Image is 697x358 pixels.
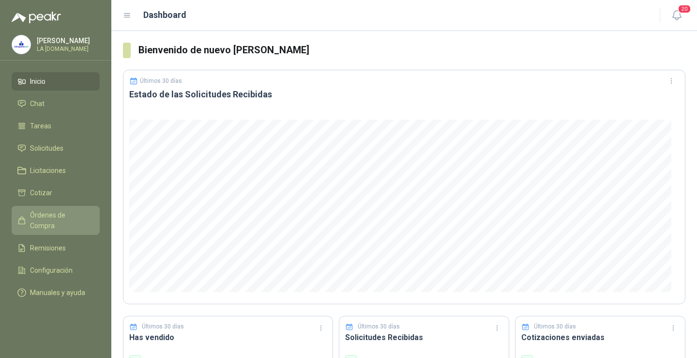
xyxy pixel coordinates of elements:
[12,161,100,180] a: Licitaciones
[138,43,685,58] h3: Bienvenido de nuevo [PERSON_NAME]
[143,8,186,22] h1: Dashboard
[12,72,100,91] a: Inicio
[129,89,679,100] h3: Estado de las Solicitudes Recibidas
[12,283,100,302] a: Manuales y ayuda
[12,261,100,280] a: Configuración
[129,331,327,343] h3: Has vendido
[534,322,576,331] p: Últimos 30 días
[521,331,679,343] h3: Cotizaciones enviadas
[12,184,100,202] a: Cotizar
[30,243,66,253] span: Remisiones
[142,322,184,331] p: Últimos 30 días
[12,35,30,54] img: Company Logo
[12,117,100,135] a: Tareas
[12,139,100,157] a: Solicitudes
[30,76,45,87] span: Inicio
[30,265,73,276] span: Configuración
[12,94,100,113] a: Chat
[12,206,100,235] a: Órdenes de Compra
[30,187,52,198] span: Cotizar
[668,7,685,24] button: 20
[30,165,66,176] span: Licitaciones
[140,78,182,84] p: Últimos 30 días
[30,287,85,298] span: Manuales y ayuda
[30,121,51,131] span: Tareas
[37,37,97,44] p: [PERSON_NAME]
[12,239,100,257] a: Remisiones
[345,331,503,343] h3: Solicitudes Recibidas
[30,98,45,109] span: Chat
[358,322,400,331] p: Últimos 30 días
[30,143,63,154] span: Solicitudes
[30,210,91,231] span: Órdenes de Compra
[12,12,61,23] img: Logo peakr
[37,46,97,52] p: LA [DOMAIN_NAME]
[678,4,691,14] span: 20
